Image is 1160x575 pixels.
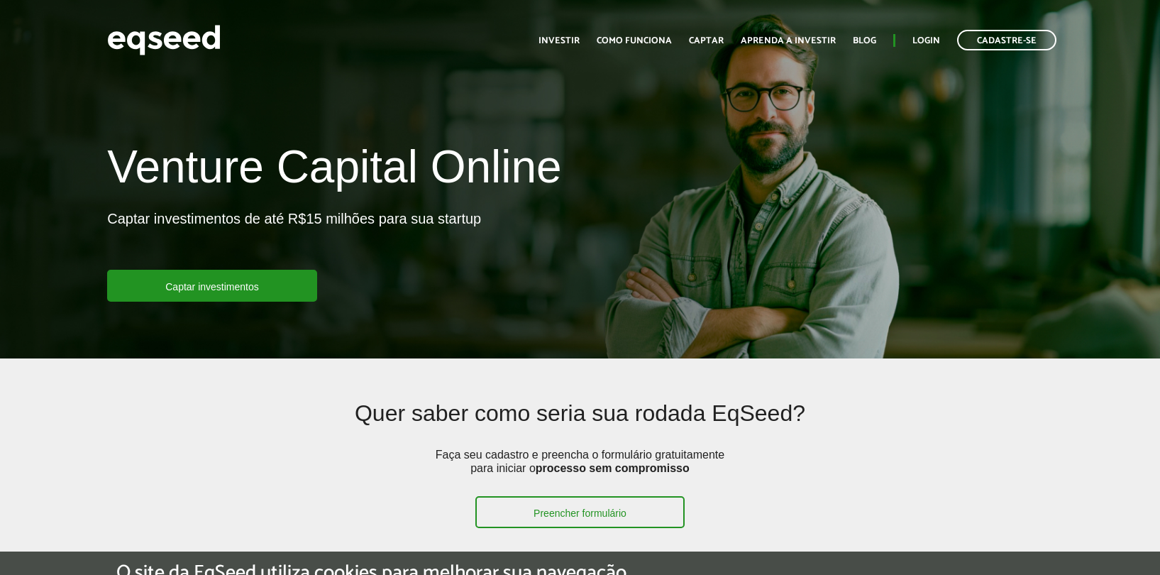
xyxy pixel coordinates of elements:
a: Login [912,36,940,45]
img: EqSeed [107,21,221,59]
a: Captar [689,36,724,45]
h1: Venture Capital Online [107,142,561,199]
a: Como funciona [597,36,672,45]
a: Preencher formulário [475,496,685,528]
a: Blog [853,36,876,45]
p: Faça seu cadastro e preencha o formulário gratuitamente para iniciar o [431,448,729,496]
p: Captar investimentos de até R$15 milhões para sua startup [107,210,481,270]
a: Investir [538,36,580,45]
a: Aprenda a investir [741,36,836,45]
a: Captar investimentos [107,270,317,302]
strong: processo sem compromisso [536,462,690,474]
a: Cadastre-se [957,30,1056,50]
h2: Quer saber como seria sua rodada EqSeed? [204,401,956,447]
